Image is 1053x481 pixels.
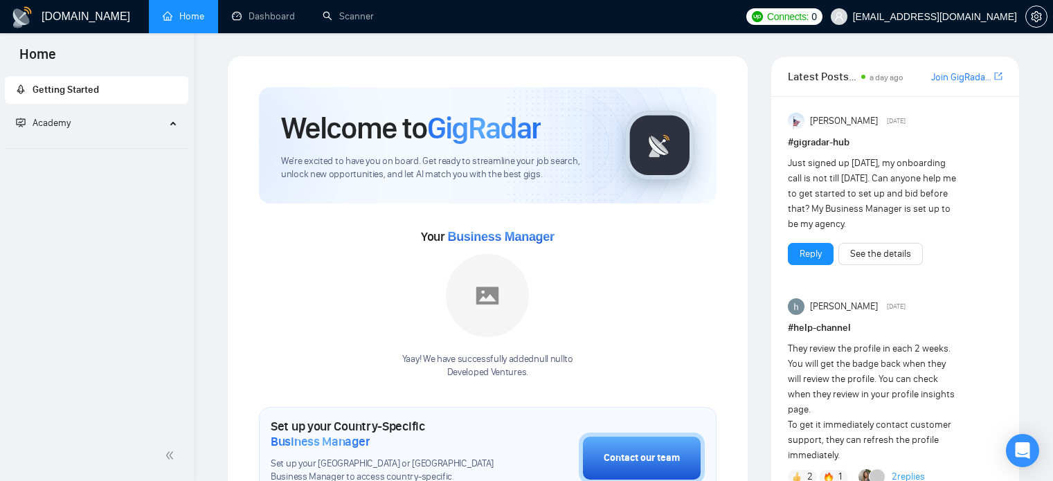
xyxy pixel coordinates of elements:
[788,320,1002,336] h1: # help-channel
[33,84,99,96] span: Getting Started
[788,156,960,232] div: Just signed up [DATE], my onboarding call is not till [DATE]. Can anyone help me to get started t...
[887,115,906,127] span: [DATE]
[402,353,573,379] div: Yaay! We have successfully added null null to
[232,10,295,22] a: dashboardDashboard
[767,9,809,24] span: Connects:
[16,117,71,129] span: Academy
[271,419,510,449] h1: Set up your Country-Specific
[800,246,822,262] a: Reply
[625,111,694,180] img: gigradar-logo.png
[5,143,188,152] li: Academy Homepage
[1006,434,1039,467] div: Open Intercom Messenger
[788,243,834,265] button: Reply
[994,70,1002,83] a: export
[838,243,923,265] button: See the details
[446,254,529,337] img: placeholder.png
[1026,11,1047,22] span: setting
[163,10,204,22] a: homeHome
[447,230,554,244] span: Business Manager
[811,9,817,24] span: 0
[788,341,960,463] div: They review the profile in each 2 weeks. You will get the badge back when they will review the pr...
[11,6,33,28] img: logo
[788,135,1002,150] h1: # gigradar-hub
[33,117,71,129] span: Academy
[1025,6,1047,28] button: setting
[834,12,844,21] span: user
[870,73,903,82] span: a day ago
[788,298,804,315] img: haider ali
[1025,11,1047,22] a: setting
[323,10,374,22] a: searchScanner
[788,68,857,85] span: Latest Posts from the GigRadar Community
[281,155,603,181] span: We're excited to have you on board. Get ready to streamline your job search, unlock new opportuni...
[788,113,804,129] img: Anisuzzaman Khan
[16,118,26,127] span: fund-projection-screen
[931,70,991,85] a: Join GigRadar Slack Community
[165,448,179,462] span: double-left
[16,84,26,94] span: rocket
[271,434,370,449] span: Business Manager
[281,109,541,147] h1: Welcome to
[752,11,763,22] img: upwork-logo.png
[421,229,555,244] span: Your
[810,114,878,129] span: [PERSON_NAME]
[810,299,878,314] span: [PERSON_NAME]
[604,451,680,466] div: Contact our team
[850,246,911,262] a: See the details
[402,366,573,379] p: Developed Ventures .
[427,109,541,147] span: GigRadar
[994,71,1002,82] span: export
[8,44,67,73] span: Home
[887,300,906,313] span: [DATE]
[5,76,188,104] li: Getting Started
